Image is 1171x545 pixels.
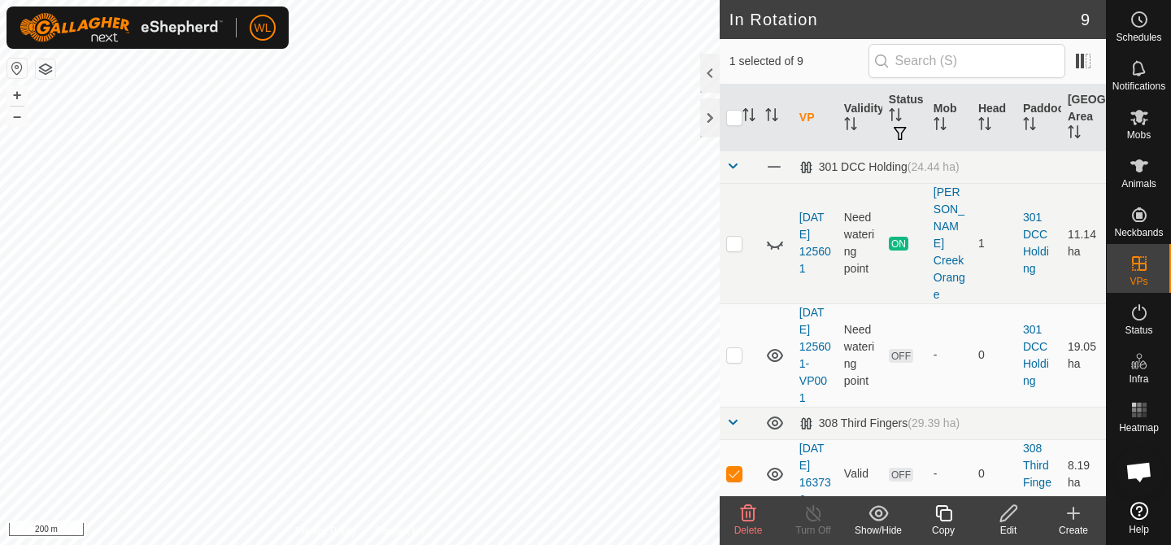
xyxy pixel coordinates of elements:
td: Need watering point [838,183,882,303]
span: Delete [734,525,763,536]
div: 308 Third Fingers [799,416,960,430]
span: Infra [1129,374,1148,384]
span: 9 [1081,7,1090,32]
a: 308 Third Fingers [1023,442,1051,506]
th: Head [972,85,1016,151]
button: + [7,85,27,105]
span: Heatmap [1119,423,1159,433]
span: OFF [889,468,913,482]
div: Turn Off [781,523,846,538]
div: Copy [911,523,976,538]
td: 8.19 ha [1061,439,1106,508]
div: 301 DCC Holding [799,160,960,174]
td: Valid [838,439,882,508]
th: VP [793,85,838,151]
p-sorticon: Activate to sort [844,120,857,133]
a: [DATE] 125601 [799,211,831,275]
span: OFF [889,349,913,363]
th: Paddock [1016,85,1061,151]
span: Neckbands [1114,228,1163,238]
span: Schedules [1116,33,1161,42]
p-sorticon: Activate to sort [934,120,947,133]
td: 0 [972,439,1016,508]
button: Reset Map [7,59,27,78]
a: 301 DCC Holding [1023,211,1049,275]
div: Show/Hide [846,523,911,538]
img: Gallagher Logo [20,13,223,42]
span: ON [889,237,908,251]
th: [GEOGRAPHIC_DATA] Area [1061,85,1106,151]
td: 0 [972,303,1016,407]
p-sorticon: Activate to sort [765,111,778,124]
a: Privacy Policy [295,524,356,538]
div: Edit [976,523,1041,538]
span: 1 selected of 9 [729,53,868,70]
a: 301 DCC Holding [1023,323,1049,387]
span: (29.39 ha) [908,416,960,429]
p-sorticon: Activate to sort [1068,128,1081,141]
p-sorticon: Activate to sort [978,120,991,133]
th: Status [882,85,927,151]
span: (24.44 ha) [908,160,960,173]
div: - [934,347,965,364]
th: Validity [838,85,882,151]
button: Map Layers [36,59,55,79]
button: – [7,107,27,126]
a: [DATE] 125601-VP001 [799,306,831,404]
h2: In Rotation [729,10,1081,29]
div: Create [1041,523,1106,538]
a: [DATE] 163736 [799,442,831,506]
span: VPs [1130,277,1147,286]
td: 19.05 ha [1061,303,1106,407]
div: - [934,465,965,482]
span: WL [255,20,272,37]
p-sorticon: Activate to sort [1023,120,1036,133]
td: 1 [972,183,1016,303]
input: Search (S) [868,44,1065,78]
div: [PERSON_NAME] Creek Orange [934,184,965,303]
span: Animals [1121,179,1156,189]
a: Contact Us [376,524,424,538]
span: Mobs [1127,130,1151,140]
th: Mob [927,85,972,151]
span: Status [1125,325,1152,335]
td: Need watering point [838,303,882,407]
span: Notifications [1112,81,1165,91]
td: 11.14 ha [1061,183,1106,303]
span: Help [1129,525,1149,534]
div: Open chat [1115,447,1164,496]
p-sorticon: Activate to sort [889,111,902,124]
a: Help [1107,495,1171,541]
p-sorticon: Activate to sort [742,111,755,124]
